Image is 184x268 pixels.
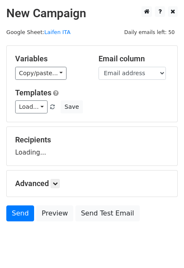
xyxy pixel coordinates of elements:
[36,205,73,221] a: Preview
[15,67,67,80] a: Copy/paste...
[121,29,178,35] a: Daily emails left: 50
[6,29,70,35] small: Google Sheet:
[15,135,169,157] div: Loading...
[15,100,48,113] a: Load...
[15,135,169,145] h5: Recipients
[121,28,178,37] span: Daily emails left: 50
[99,54,169,63] h5: Email column
[44,29,70,35] a: Laifen ITA
[15,88,51,97] a: Templates
[15,54,86,63] h5: Variables
[6,205,34,221] a: Send
[75,205,139,221] a: Send Test Email
[61,100,83,113] button: Save
[15,179,169,188] h5: Advanced
[6,6,178,21] h2: New Campaign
